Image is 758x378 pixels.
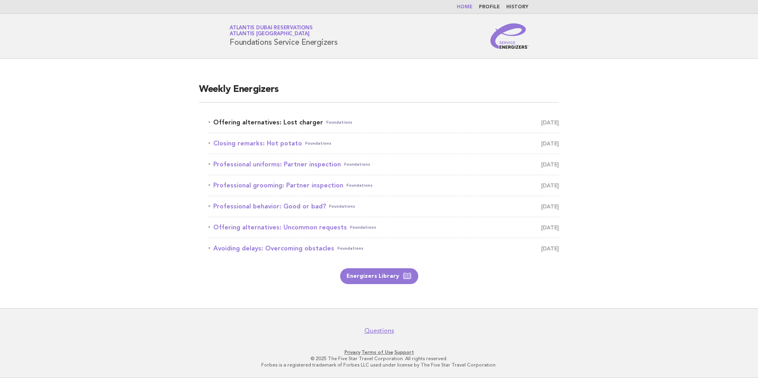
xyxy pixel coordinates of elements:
[136,355,622,362] p: © 2025 The Five Star Travel Corporation. All rights reserved.
[344,159,370,170] span: Foundations
[479,5,500,10] a: Profile
[394,349,414,355] a: Support
[345,349,360,355] a: Privacy
[305,138,331,149] span: Foundations
[209,180,559,191] a: Professional grooming: Partner inspectionFoundations [DATE]
[136,362,622,368] p: Forbes is a registered trademark of Forbes LLC used under license by The Five Star Travel Corpora...
[541,138,559,149] span: [DATE]
[209,159,559,170] a: Professional uniforms: Partner inspectionFoundations [DATE]
[346,180,373,191] span: Foundations
[230,26,338,46] h1: Foundations Service Energizers
[326,117,352,128] span: Foundations
[457,5,473,10] a: Home
[230,25,312,36] a: Atlantis Dubai ReservationsAtlantis [GEOGRAPHIC_DATA]
[209,243,559,254] a: Avoiding delays: Overcoming obstaclesFoundations [DATE]
[350,222,376,233] span: Foundations
[541,222,559,233] span: [DATE]
[209,222,559,233] a: Offering alternatives: Uncommon requestsFoundations [DATE]
[541,159,559,170] span: [DATE]
[329,201,355,212] span: Foundations
[541,201,559,212] span: [DATE]
[541,180,559,191] span: [DATE]
[364,327,394,335] a: Questions
[490,23,528,49] img: Service Energizers
[209,138,559,149] a: Closing remarks: Hot potatoFoundations [DATE]
[230,32,310,37] span: Atlantis [GEOGRAPHIC_DATA]
[136,349,622,355] p: · ·
[541,117,559,128] span: [DATE]
[209,117,559,128] a: Offering alternatives: Lost chargerFoundations [DATE]
[362,349,393,355] a: Terms of Use
[541,243,559,254] span: [DATE]
[506,5,528,10] a: History
[340,268,418,284] a: Energizers Library
[337,243,364,254] span: Foundations
[209,201,559,212] a: Professional behavior: Good or bad?Foundations [DATE]
[199,83,559,103] h2: Weekly Energizers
